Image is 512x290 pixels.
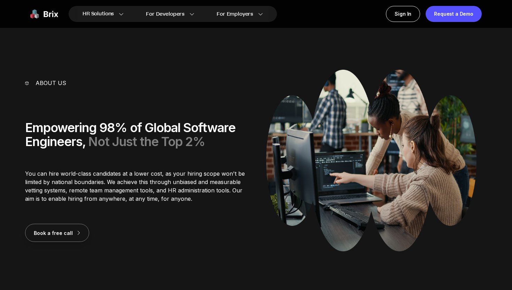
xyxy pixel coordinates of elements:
span: Not Just the Top 2% [88,134,205,149]
button: Book a free call [25,224,89,242]
img: About Us [266,70,477,251]
span: For Developers [146,10,185,18]
span: For Employers [217,10,253,18]
a: Request a Demo [426,6,482,22]
img: vector [25,81,29,85]
span: HR Solutions [83,8,114,20]
a: Book a free call [25,229,89,236]
div: Empowering 98% of Global Software Engineers, [25,121,246,148]
a: Sign In [386,6,420,22]
p: About us [36,79,66,87]
p: You can hire world-class candidates at a lower cost, as your hiring scope won't be limited by nat... [25,169,246,203]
